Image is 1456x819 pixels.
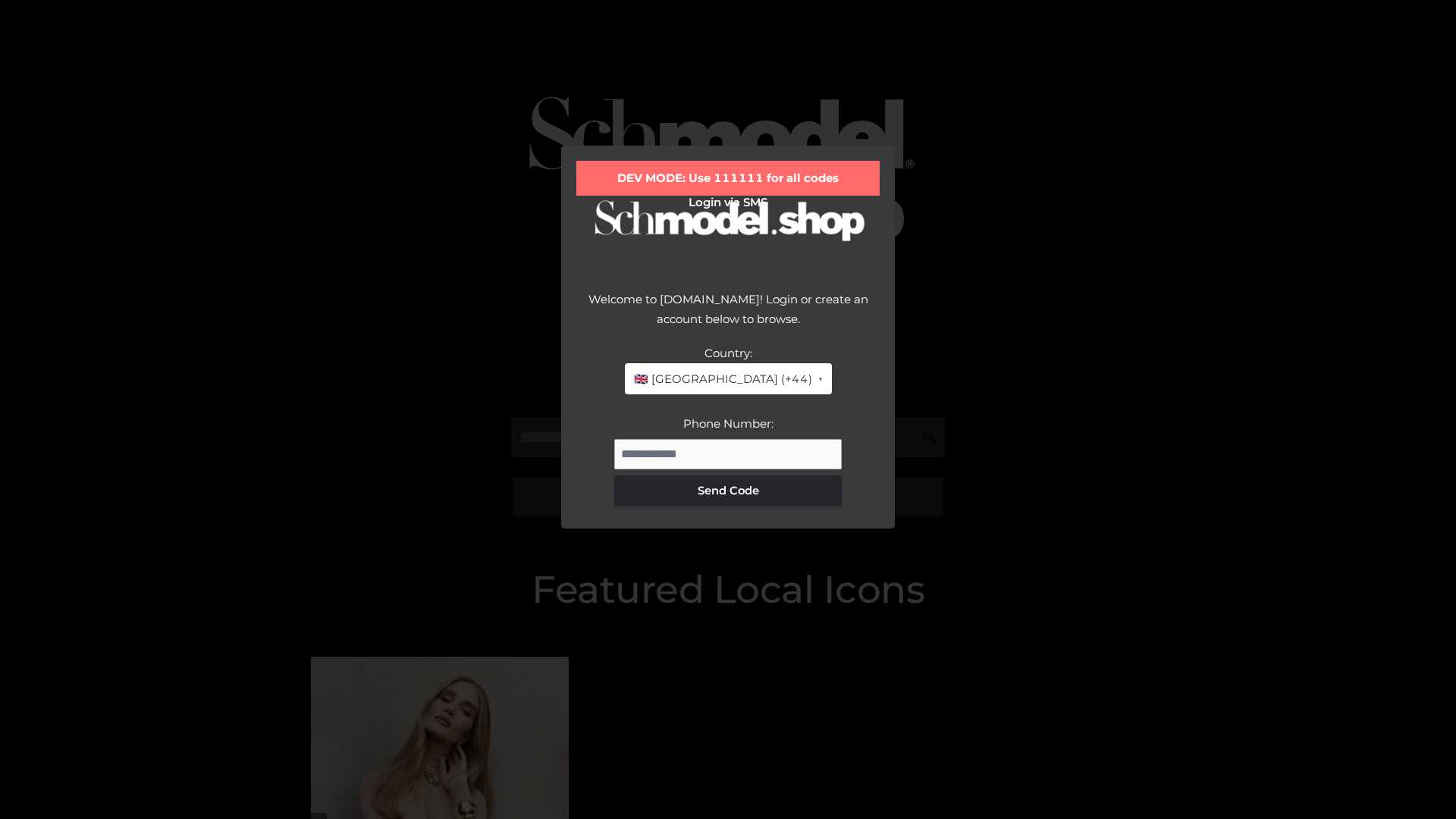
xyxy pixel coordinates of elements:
[683,416,773,431] label: Phone Number:
[576,161,880,196] div: DEV MODE: Use 111111 for all codes
[614,475,842,506] button: Send Code
[576,196,880,209] h2: Login via SMS
[576,290,880,344] div: Welcome to [DOMAIN_NAME]! Login or create an account below to browse.
[704,346,752,360] label: Country:
[634,369,812,389] span: 🇬🇧 [GEOGRAPHIC_DATA] (+44)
